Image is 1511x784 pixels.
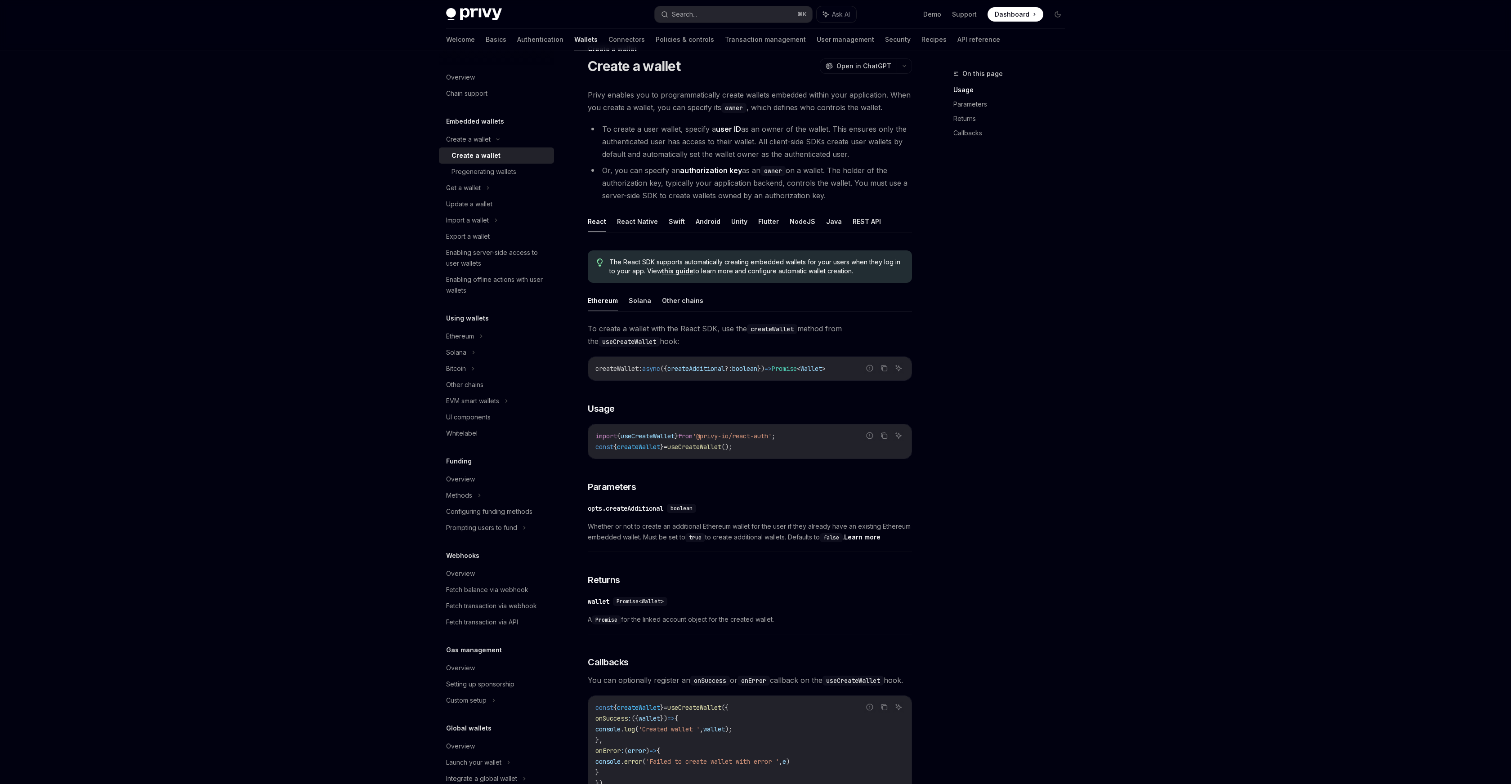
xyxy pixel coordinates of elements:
h5: Using wallets [446,313,489,324]
button: Ask AI [817,6,856,22]
span: . [621,757,624,766]
span: > [822,365,826,373]
span: wallet [703,725,725,733]
a: Returns [953,111,1072,126]
div: Fetch balance via webhook [446,584,528,595]
div: Prompting users to fund [446,522,517,533]
span: useCreateWallet [667,443,721,451]
span: Parameters [588,481,636,493]
a: Security [885,29,911,50]
span: { [613,704,617,712]
h1: Create a wallet [588,58,680,74]
div: Other chains [446,379,483,390]
a: Other chains [439,377,554,393]
button: Open in ChatGPT [820,58,897,74]
a: API reference [957,29,1000,50]
span: Returns [588,574,620,586]
h5: Funding [446,456,472,467]
span: useCreateWallet [667,704,721,712]
div: EVM smart wallets [446,396,499,406]
a: Whitelabel [439,425,554,441]
a: this guide [662,267,693,275]
div: Overview [446,741,475,752]
div: Integrate a global wallet [446,773,517,784]
span: } [660,443,664,451]
a: Fetch transaction via webhook [439,598,554,614]
code: useCreateWallet [599,337,660,347]
span: ; [772,432,775,440]
span: ({ [721,704,729,712]
code: owner [721,103,747,113]
span: Open in ChatGPT [836,62,891,71]
span: onSuccess [595,714,628,722]
a: Authentication [517,29,563,50]
span: ( [635,725,639,733]
span: error [624,757,642,766]
span: console [595,725,621,733]
button: Solana [629,290,651,311]
a: Enabling offline actions with user wallets [439,272,554,298]
span: createAdditional [667,365,725,373]
span: createWallet [617,443,660,451]
button: Ask AI [893,701,904,713]
div: Custom setup [446,695,487,706]
span: A for the linked account object for the created wallet. [588,614,912,625]
span: useCreateWallet [621,432,675,440]
button: Copy the contents from the code block [878,362,890,374]
button: Ask AI [893,362,904,374]
a: Policies & controls [656,29,714,50]
div: Ethereum [446,331,474,342]
span: }) [757,365,764,373]
button: Ethereum [588,290,618,311]
span: Callbacks [588,656,629,668]
button: Copy the contents from the code block [878,430,890,441]
span: ); [725,725,732,733]
a: Overview [439,566,554,582]
div: Export a wallet [446,231,490,242]
span: const [595,443,613,451]
span: Promise<Wallet> [617,598,664,605]
span: createWallet [595,365,639,373]
a: Fetch balance via webhook [439,582,554,598]
div: Update a wallet [446,199,492,209]
span: (); [721,443,732,451]
span: Ask AI [832,10,850,19]
div: Get a wallet [446,183,481,193]
a: Update a wallet [439,196,554,212]
span: => [667,714,675,722]
span: e [782,757,786,766]
button: NodeJS [790,211,815,232]
a: Basics [486,29,506,50]
a: User management [817,29,874,50]
span: { [675,714,678,722]
div: Launch your wallet [446,757,501,768]
span: Wallet [800,365,822,373]
h5: Gas management [446,645,502,655]
button: Report incorrect code [864,430,876,441]
button: Report incorrect code [864,701,876,713]
span: boolean [732,365,757,373]
span: createWallet [617,704,660,712]
span: } [660,704,664,712]
span: Whether or not to create an additional Ethereum wallet for the user if they already have an exist... [588,521,912,543]
span: On this page [962,68,1003,79]
div: Whitelabel [446,428,478,439]
a: UI components [439,409,554,425]
a: Create a wallet [439,147,554,164]
button: React Native [617,211,658,232]
li: Or, you can specify an as an on a wallet. The holder of the authorization key, typically your app... [588,164,912,202]
div: Create a wallet [446,134,491,145]
span: ({ [631,714,639,722]
div: Enabling server-side access to user wallets [446,247,549,269]
div: Overview [446,568,475,579]
h5: Global wallets [446,723,492,734]
span: console [595,757,621,766]
a: Export a wallet [439,228,554,245]
a: Pregenerating wallets [439,164,554,180]
a: Demo [923,10,941,19]
svg: Tip [597,258,603,267]
span: { [613,443,617,451]
div: Overview [446,474,475,485]
span: { [617,432,621,440]
button: React [588,211,606,232]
